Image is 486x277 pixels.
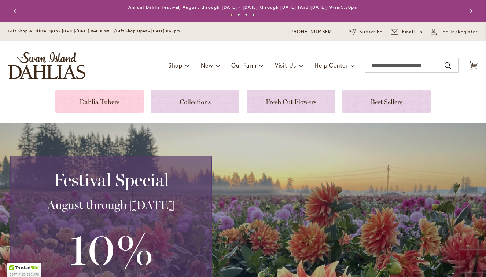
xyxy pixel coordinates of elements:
a: store logo [8,52,85,79]
button: 4 of 4 [252,14,255,16]
span: Shop [168,61,183,69]
span: Email Us [402,28,423,36]
span: Visit Us [275,61,296,69]
a: Log In/Register [431,28,478,36]
a: [PHONE_NUMBER] [288,28,333,36]
span: Subscribe [360,28,383,36]
h2: Festival Special [20,170,202,190]
a: Subscribe [349,28,383,36]
button: Previous [8,4,23,18]
button: 3 of 4 [245,14,247,16]
h3: 10% [20,220,202,277]
span: Our Farm [231,61,256,69]
button: 1 of 4 [230,14,233,16]
button: 2 of 4 [238,14,240,16]
a: Annual Dahlia Festival, August through [DATE] - [DATE] through [DATE] (And [DATE]) 9-am5:30pm [128,4,358,10]
span: Log In/Register [440,28,478,36]
span: New [201,61,213,69]
h3: August through [DATE] [20,198,202,212]
span: Help Center [314,61,348,69]
span: Gift Shop Open - [DATE] 10-3pm [116,29,180,33]
span: Gift Shop & Office Open - [DATE]-[DATE] 9-4:30pm / [8,29,116,33]
a: Email Us [391,28,423,36]
button: Next [463,4,478,18]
